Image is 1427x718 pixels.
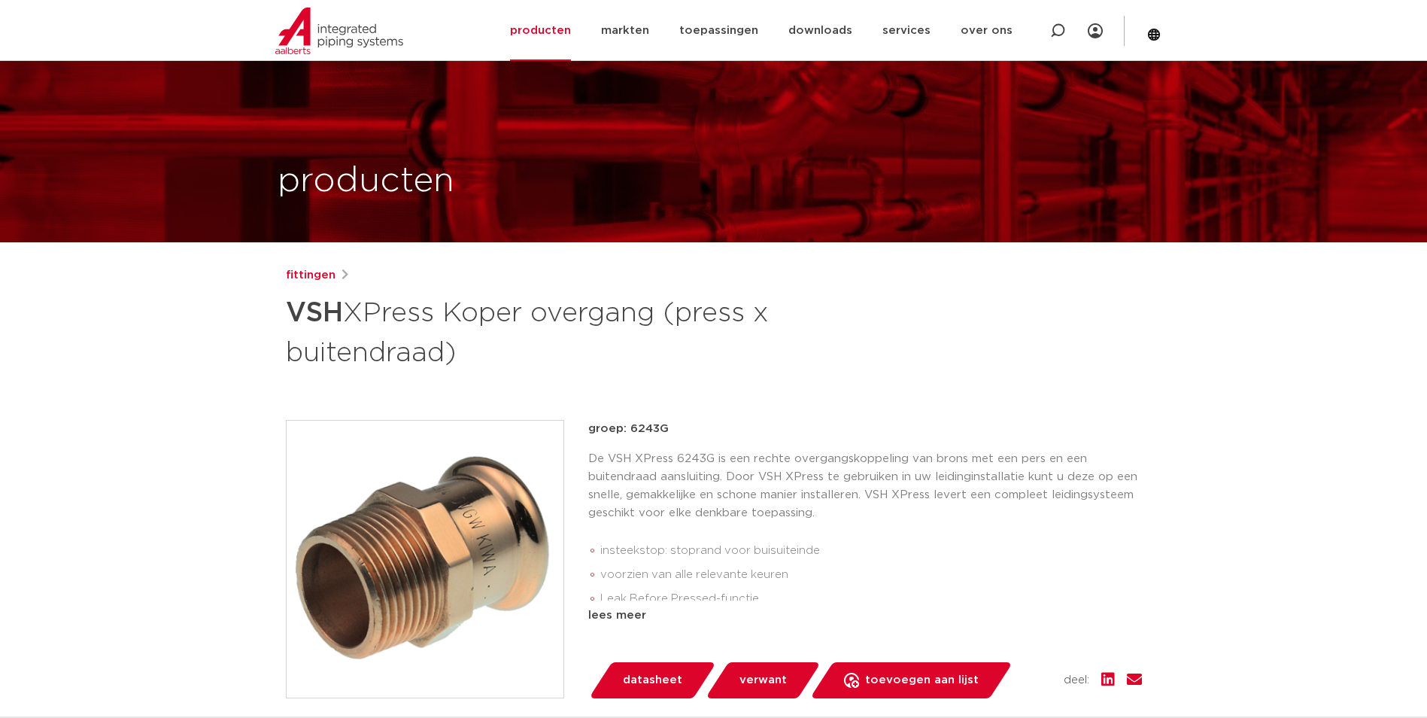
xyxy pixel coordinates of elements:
h1: XPress Koper overgang (press x buitendraad) [286,291,851,372]
h1: producten [278,157,454,205]
strong: VSH [286,300,343,327]
li: insteekstop: stoprand voor buisuiteinde [600,539,1142,563]
span: datasheet [623,668,682,692]
p: groep: 6243G [588,420,1142,438]
div: lees meer [588,607,1142,625]
span: deel: [1064,671,1089,689]
span: verwant [739,668,787,692]
img: Product Image for VSH XPress Koper overgang (press x buitendraad) [287,421,563,698]
li: Leak Before Pressed-functie [600,587,1142,611]
span: toevoegen aan lijst [865,668,979,692]
a: datasheet [588,662,716,698]
p: De VSH XPress 6243G is een rechte overgangskoppeling van brons met een pers en een buitendraad aa... [588,450,1142,522]
a: fittingen [286,266,335,284]
li: voorzien van alle relevante keuren [600,563,1142,587]
a: verwant [705,662,821,698]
